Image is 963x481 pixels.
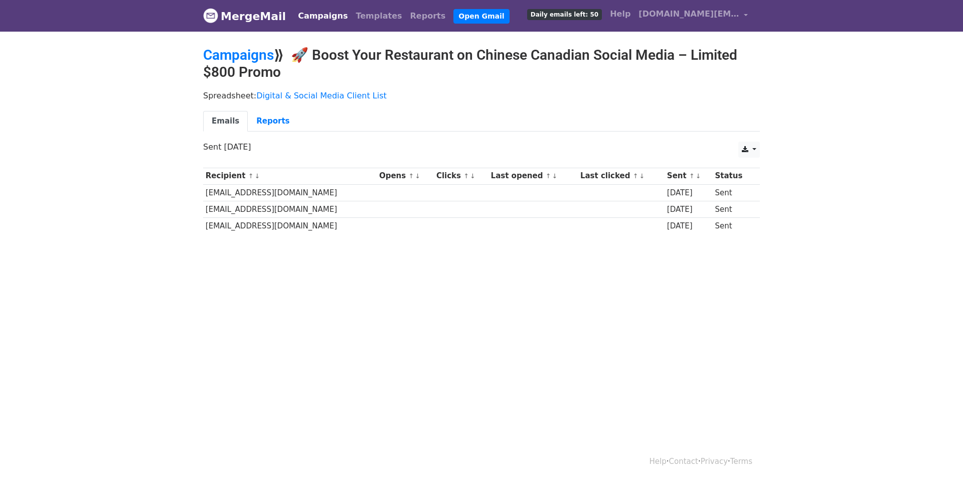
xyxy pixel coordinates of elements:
[415,172,420,180] a: ↓
[546,172,551,180] a: ↑
[638,8,739,20] span: [DOMAIN_NAME][EMAIL_ADDRESS][DOMAIN_NAME]
[523,4,606,24] a: Daily emails left: 50
[453,9,509,24] a: Open Gmail
[248,111,298,132] a: Reports
[203,47,274,63] a: Campaigns
[203,111,248,132] a: Emails
[606,4,634,24] a: Help
[578,168,665,184] th: Last clicked
[639,172,645,180] a: ↓
[634,4,752,28] a: [DOMAIN_NAME][EMAIL_ADDRESS][DOMAIN_NAME]
[248,172,254,180] a: ↑
[203,217,377,234] td: [EMAIL_ADDRESS][DOMAIN_NAME]
[406,6,450,26] a: Reports
[713,201,754,217] td: Sent
[489,168,578,184] th: Last opened
[203,6,286,27] a: MergeMail
[667,187,710,199] div: [DATE]
[713,217,754,234] td: Sent
[633,172,638,180] a: ↑
[256,91,387,100] a: Digital & Social Media Client List
[713,168,754,184] th: Status
[203,168,377,184] th: Recipient
[294,6,352,26] a: Campaigns
[203,142,760,152] p: Sent [DATE]
[701,457,728,466] a: Privacy
[665,168,713,184] th: Sent
[713,184,754,201] td: Sent
[669,457,698,466] a: Contact
[527,9,602,20] span: Daily emails left: 50
[689,172,695,180] a: ↑
[254,172,260,180] a: ↓
[377,168,434,184] th: Opens
[352,6,406,26] a: Templates
[203,47,760,80] h2: ⟫ 🚀 Boost Your Restaurant on Chinese Canadian Social Media – Limited $800 Promo
[552,172,557,180] a: ↓
[650,457,667,466] a: Help
[203,201,377,217] td: [EMAIL_ADDRESS][DOMAIN_NAME]
[434,168,489,184] th: Clicks
[203,8,218,23] img: MergeMail logo
[408,172,414,180] a: ↑
[470,172,475,180] a: ↓
[203,90,760,101] p: Spreadsheet:
[463,172,469,180] a: ↑
[667,204,710,215] div: [DATE]
[667,220,710,232] div: [DATE]
[696,172,701,180] a: ↓
[730,457,752,466] a: Terms
[203,184,377,201] td: [EMAIL_ADDRESS][DOMAIN_NAME]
